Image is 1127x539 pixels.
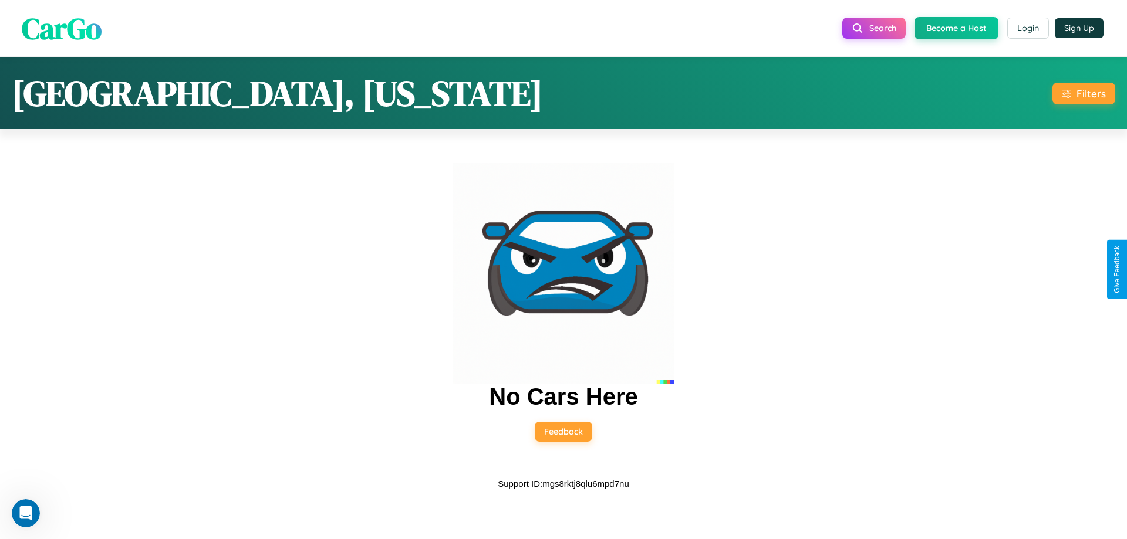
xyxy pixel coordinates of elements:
div: Filters [1077,87,1106,100]
button: Sign Up [1055,18,1104,38]
div: Give Feedback [1113,246,1121,293]
h1: [GEOGRAPHIC_DATA], [US_STATE] [12,69,543,117]
button: Become a Host [915,17,998,39]
button: Feedback [535,422,592,442]
button: Filters [1052,83,1115,104]
span: Search [869,23,896,33]
span: CarGo [22,8,102,48]
button: Login [1007,18,1049,39]
iframe: Intercom live chat [12,499,40,527]
p: Support ID: mgs8rktj8qlu6mpd7nu [498,476,629,491]
button: Search [842,18,906,39]
img: car [453,163,674,384]
h2: No Cars Here [489,384,637,410]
